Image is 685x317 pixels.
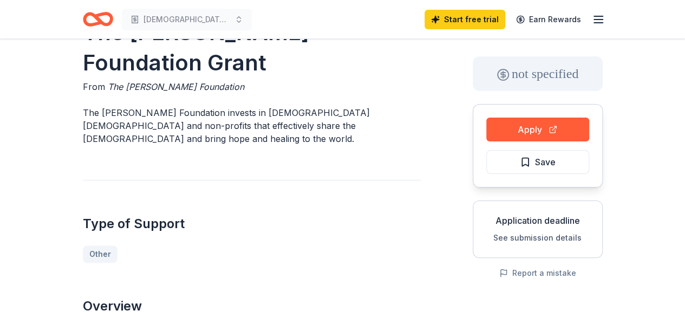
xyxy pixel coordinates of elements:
button: Report a mistake [499,267,576,280]
div: not specified [473,56,603,91]
span: The [PERSON_NAME] Foundation [108,81,244,92]
div: Application deadline [482,214,593,227]
h1: The [PERSON_NAME] Foundation Grant [83,17,421,78]
button: Apply [486,118,589,141]
a: Home [83,7,113,32]
a: Earn Rewards [510,10,588,29]
a: Start free trial [425,10,505,29]
p: The [PERSON_NAME] Foundation invests in [DEMOGRAPHIC_DATA] [DEMOGRAPHIC_DATA] and non-profits tha... [83,106,421,145]
span: [DEMOGRAPHIC_DATA] Renovation Project to install new flooring, new double doors, and new lockers ... [143,13,230,26]
button: See submission details [493,231,582,244]
button: Save [486,150,589,174]
h2: Type of Support [83,215,421,232]
h2: Overview [83,297,421,315]
span: Save [535,155,556,169]
div: From [83,80,421,93]
a: Other [83,245,118,263]
button: [DEMOGRAPHIC_DATA] Renovation Project to install new flooring, new double doors, and new lockers ... [122,9,252,30]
